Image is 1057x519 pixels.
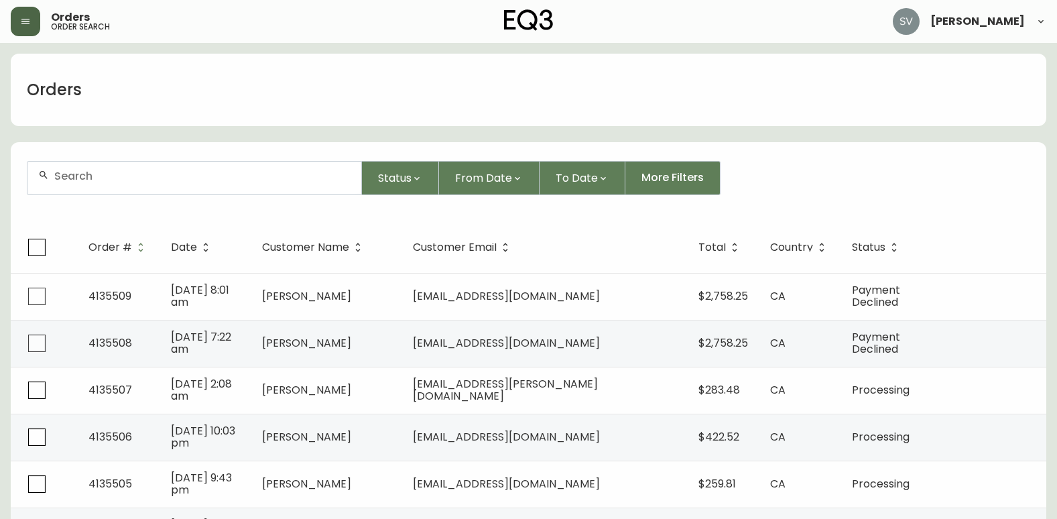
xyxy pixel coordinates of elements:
[852,282,900,310] span: Payment Declined
[770,335,786,351] span: CA
[698,429,739,445] span: $422.52
[413,288,600,304] span: [EMAIL_ADDRESS][DOMAIN_NAME]
[770,476,786,492] span: CA
[698,476,736,492] span: $259.81
[698,335,748,351] span: $2,758.25
[698,288,748,304] span: $2,758.25
[262,429,351,445] span: [PERSON_NAME]
[171,423,235,451] span: [DATE] 10:03 pm
[27,78,82,101] h1: Orders
[413,335,600,351] span: [EMAIL_ADDRESS][DOMAIN_NAME]
[88,335,132,351] span: 4135508
[262,288,351,304] span: [PERSON_NAME]
[852,241,903,253] span: Status
[852,243,885,251] span: Status
[262,382,351,398] span: [PERSON_NAME]
[171,241,214,253] span: Date
[770,429,786,445] span: CA
[852,429,910,445] span: Processing
[88,476,132,492] span: 4135505
[51,23,110,31] h5: order search
[171,243,197,251] span: Date
[770,243,813,251] span: Country
[625,161,721,195] button: More Filters
[852,329,900,357] span: Payment Declined
[262,243,349,251] span: Customer Name
[504,9,554,31] img: logo
[51,12,90,23] span: Orders
[171,376,232,404] span: [DATE] 2:08 am
[556,170,598,186] span: To Date
[88,241,149,253] span: Order #
[852,382,910,398] span: Processing
[770,288,786,304] span: CA
[362,161,439,195] button: Status
[54,170,351,182] input: Search
[88,288,131,304] span: 4135509
[413,243,497,251] span: Customer Email
[413,429,600,445] span: [EMAIL_ADDRESS][DOMAIN_NAME]
[88,429,132,445] span: 4135506
[171,282,229,310] span: [DATE] 8:01 am
[413,376,598,404] span: [EMAIL_ADDRESS][PERSON_NAME][DOMAIN_NAME]
[413,241,514,253] span: Customer Email
[455,170,512,186] span: From Date
[641,170,704,185] span: More Filters
[262,476,351,492] span: [PERSON_NAME]
[698,243,726,251] span: Total
[698,241,743,253] span: Total
[852,476,910,492] span: Processing
[540,161,625,195] button: To Date
[413,476,600,492] span: [EMAIL_ADDRESS][DOMAIN_NAME]
[88,382,132,398] span: 4135507
[770,382,786,398] span: CA
[262,241,367,253] span: Customer Name
[930,16,1025,27] span: [PERSON_NAME]
[893,8,920,35] img: 0ef69294c49e88f033bcbeb13310b844
[378,170,412,186] span: Status
[770,241,830,253] span: Country
[439,161,540,195] button: From Date
[171,470,232,498] span: [DATE] 9:43 pm
[262,335,351,351] span: [PERSON_NAME]
[171,329,231,357] span: [DATE] 7:22 am
[88,243,132,251] span: Order #
[698,382,740,398] span: $283.48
